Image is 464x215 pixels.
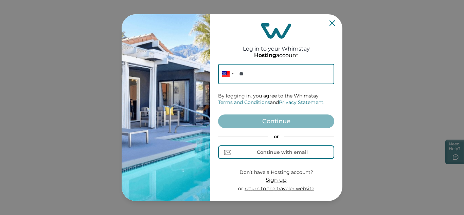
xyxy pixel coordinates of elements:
a: Privacy Statement. [279,99,324,105]
p: Hosting [254,52,276,59]
div: Continue with email [257,149,308,155]
a: return to the traveler website [245,185,314,192]
p: or [238,185,314,192]
button: Continue with email [218,145,334,159]
p: By logging in, you agree to the Whimstay and [218,93,334,106]
span: Sign up [266,177,287,183]
h2: Log in to your Whimstay [243,39,310,52]
div: United States: + 1 [218,64,236,84]
a: Terms and Conditions [218,99,270,105]
button: Close [329,20,335,26]
button: Continue [218,114,334,128]
img: auth-banner [122,14,210,201]
p: Don’t have a Hosting account? [238,169,314,176]
img: login-logo [261,23,291,39]
p: account [254,52,299,59]
p: or [218,133,334,140]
